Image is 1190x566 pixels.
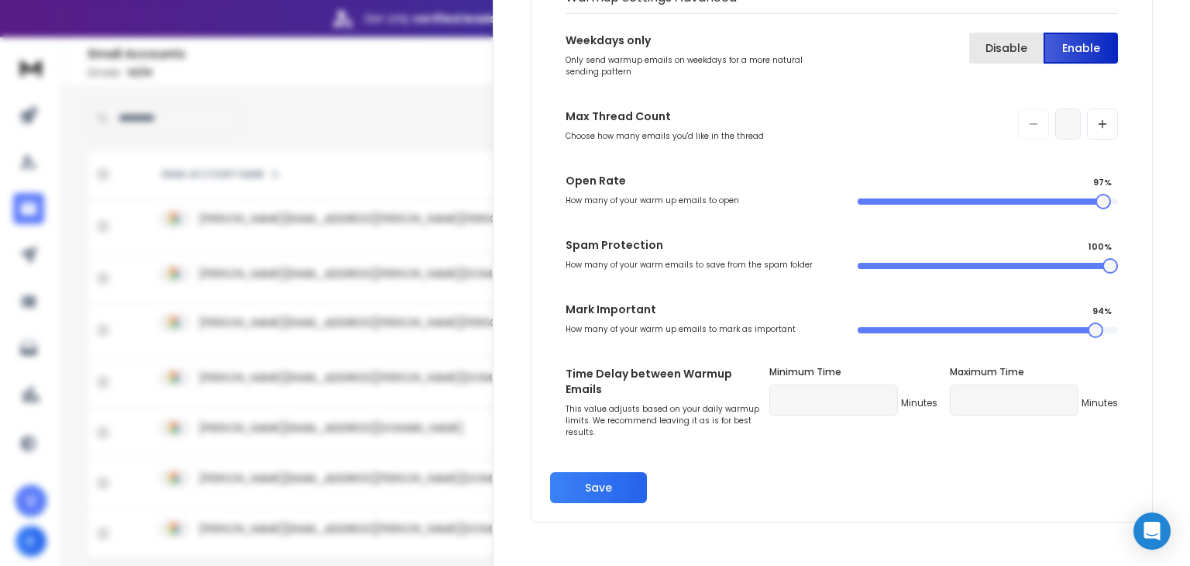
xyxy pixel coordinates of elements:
p: How many of your warm emails to save from the spam folder [566,259,827,271]
p: Spam Protection [566,237,827,253]
button: Save [550,472,647,503]
p: Weekdays only [566,33,827,48]
div: 100 % [1082,237,1118,257]
p: Minutes [901,397,937,409]
p: This value adjusts based on your daily warmup limits. We recommend leaving it as is for best resu... [566,403,763,438]
p: Max Thread Count [566,109,827,124]
div: 94 % [1086,302,1118,321]
p: Open Rate [566,173,827,188]
label: Maximum Time [950,366,1118,378]
label: Minimum Time [769,366,937,378]
p: Mark Important [566,302,827,317]
p: Minutes [1082,397,1118,409]
button: Enable [1044,33,1118,64]
p: How many of your warm up emails to mark as important [566,323,827,335]
p: How many of your warm up emails to open [566,195,827,206]
p: Only send warmup emails on weekdays for a more natural sending pattern [566,54,827,78]
p: Choose how many emails you'd like in the thread [566,130,827,142]
div: 97 % [1087,173,1118,192]
button: Disable [969,33,1044,64]
p: Time Delay between Warmup Emails [566,366,763,397]
div: Open Intercom Messenger [1133,513,1171,550]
